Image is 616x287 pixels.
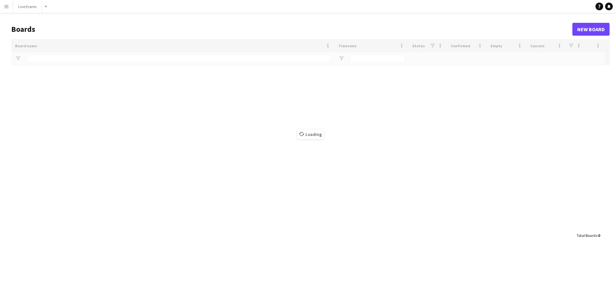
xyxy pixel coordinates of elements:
[13,0,42,13] button: Live Events
[577,233,597,238] span: Total Boards
[11,24,572,34] h1: Boards
[577,229,600,242] div: :
[297,130,324,139] span: Loading
[598,233,600,238] span: 0
[572,23,610,36] a: New Board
